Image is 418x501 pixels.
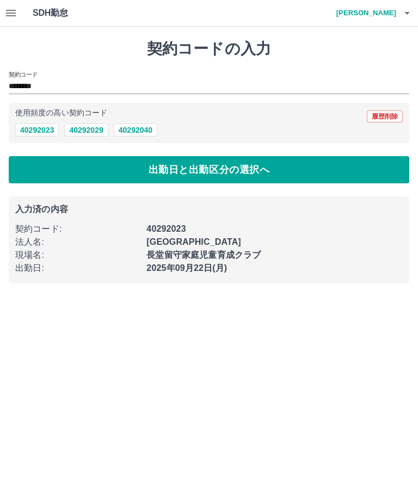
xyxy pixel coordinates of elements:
button: 履歴削除 [367,110,403,122]
button: 出勤日と出勤区分の選択へ [9,156,409,183]
b: [GEOGRAPHIC_DATA] [146,237,241,246]
p: 法人名 : [15,236,140,249]
b: 40292023 [146,224,186,233]
p: 入力済の内容 [15,205,403,214]
p: 契約コード : [15,222,140,236]
b: 2025年09月22日(月) [146,263,227,273]
h1: 契約コードの入力 [9,40,409,58]
button: 40292023 [15,123,59,137]
p: 使用頻度の高い契約コード [15,109,107,117]
h2: 契約コード [9,70,38,79]
button: 40292029 [64,123,108,137]
p: 現場名 : [15,249,140,262]
button: 40292040 [114,123,157,137]
p: 出勤日 : [15,262,140,275]
b: 長堂留守家庭児童育成クラブ [146,250,261,259]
